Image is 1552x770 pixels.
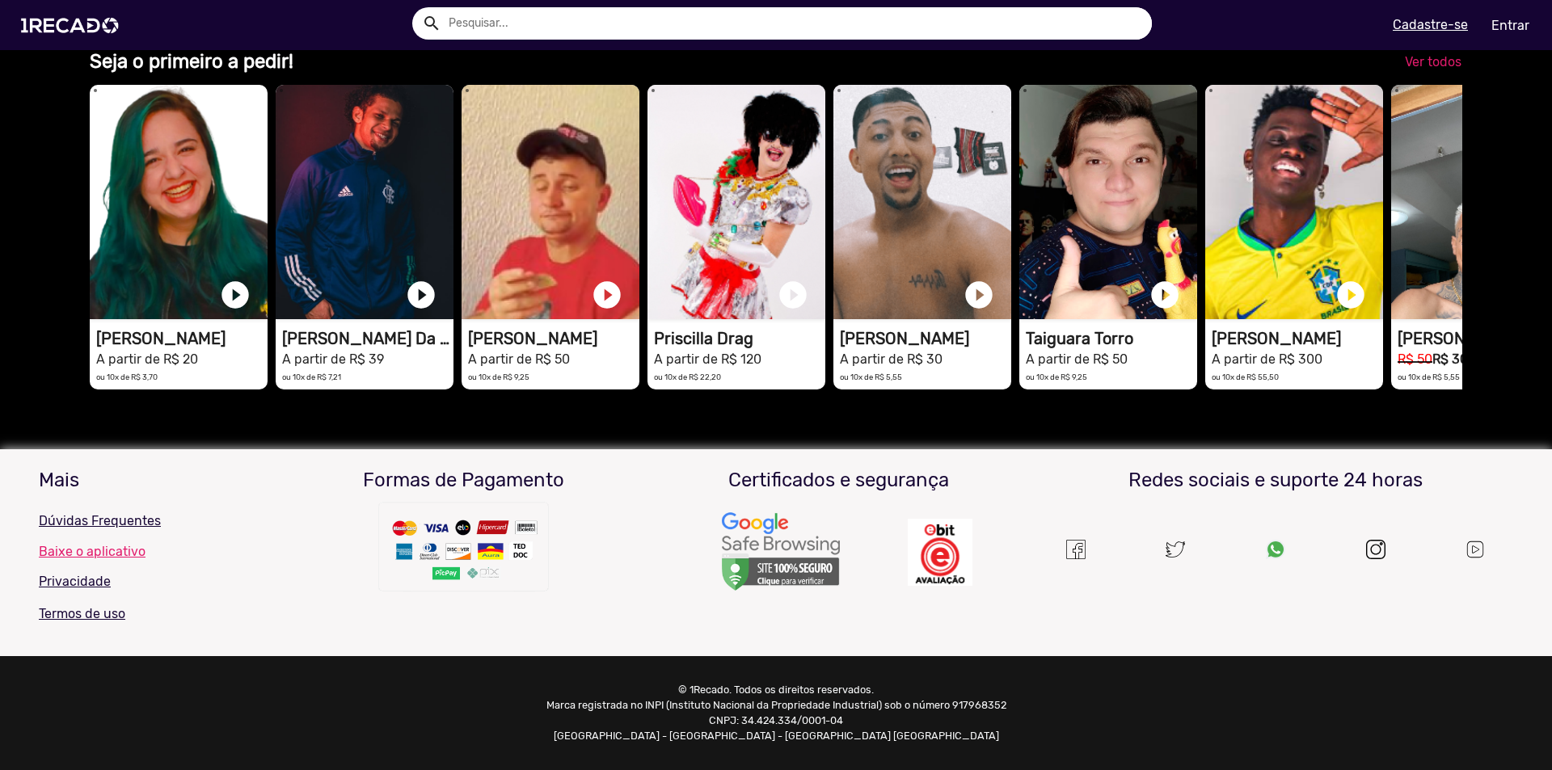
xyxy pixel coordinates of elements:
h1: [PERSON_NAME] [468,329,639,348]
h1: Taiguara Torro [1026,329,1197,348]
img: Um recado,1Recado,1 recado,vídeo de famosos,site para pagar famosos,vídeos e lives exclusivas de ... [1066,540,1086,559]
img: Um recado,1Recado,1 recado,vídeo de famosos,site para pagar famosos,vídeos e lives exclusivas de ... [375,499,553,604]
video: 1RECADO vídeos dedicados para fãs e empresas [462,85,639,319]
p: © 1Recado. Todos os direitos reservados. Marca registrada no INPI (Instituto Nacional da Propried... [540,682,1013,744]
a: play_circle_filled [219,279,251,311]
small: A partir de R$ 20 [96,351,198,367]
p: Privacidade [39,572,264,591]
input: Pesquisar... [436,7,1152,40]
small: A partir de R$ 30 [840,351,943,367]
video: 1RECADO vídeos dedicados para fãs e empresas [1205,85,1383,319]
a: play_circle_filled [591,279,623,311]
video: 1RECADO vídeos dedicados para fãs e empresas [276,85,453,319]
p: Termos de uso [39,604,264,624]
a: Entrar [1481,11,1540,40]
small: ou 10x de R$ 3,70 [96,372,158,381]
img: Um recado,1Recado,1 recado,vídeo de famosos,site para pagar famosos,vídeos e lives exclusivas de ... [1465,539,1486,560]
button: Example home icon [416,8,445,36]
small: ou 10x de R$ 22,20 [654,372,721,381]
h1: [PERSON_NAME] Da Torcida [282,329,453,348]
img: Um recado,1Recado,1 recado,vídeo de famosos,site para pagar famosos,vídeos e lives exclusivas de ... [720,511,841,594]
h1: [PERSON_NAME] [96,329,268,348]
h3: Certificados e segurança [664,469,1014,492]
small: A partir de R$ 39 [282,351,384,367]
small: ou 10x de R$ 9,25 [1026,372,1087,381]
video: 1RECADO vídeos dedicados para fãs e empresas [647,85,825,319]
a: play_circle_filled [405,279,437,311]
a: play_circle_filled [1149,279,1181,311]
h1: Priscilla Drag [654,329,825,348]
mat-icon: Example home icon [422,14,441,33]
a: play_circle_filled [963,279,995,311]
video: 1RECADO vídeos dedicados para fãs e empresas [833,85,1011,319]
a: play_circle_filled [777,279,809,311]
h3: Redes sociais e suporte 24 horas [1038,469,1513,492]
h1: [PERSON_NAME] [1212,329,1383,348]
small: ou 10x de R$ 7,21 [282,372,341,381]
p: Dúvidas Frequentes [39,511,264,531]
img: Um recado,1Recado,1 recado,vídeo de famosos,site para pagar famosos,vídeos e lives exclusivas de ... [908,519,972,586]
span: Ver todos [1405,54,1461,69]
u: Cadastre-se [1393,17,1468,32]
small: A partir de R$ 300 [1212,351,1322,367]
a: play_circle_filled [1335,279,1367,311]
img: twitter.svg [1166,540,1185,559]
a: Baixe o aplicativo [39,544,264,559]
small: ou 10x de R$ 55,50 [1212,372,1279,381]
b: R$ 30 [1432,351,1468,367]
small: R$ 50 [1398,351,1432,367]
small: ou 10x de R$ 9,25 [468,372,529,381]
small: A partir de R$ 120 [654,351,761,367]
h3: Formas de Pagamento [289,469,639,492]
small: A partir de R$ 50 [1026,351,1128,367]
video: 1RECADO vídeos dedicados para fãs e empresas [90,85,268,319]
b: Seja o primeiro a pedir! [90,50,293,73]
small: A partir de R$ 50 [468,351,570,367]
small: ou 10x de R$ 5,55 [840,372,902,381]
small: ou 10x de R$ 5,55 [1398,372,1460,381]
img: Um recado,1Recado,1 recado,vídeo de famosos,site para pagar famosos,vídeos e lives exclusivas de ... [1266,540,1285,559]
h3: Mais [39,469,264,492]
video: 1RECADO vídeos dedicados para fãs e empresas [1019,85,1197,319]
h1: [PERSON_NAME] [840,329,1011,348]
img: instagram.svg [1366,540,1385,559]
